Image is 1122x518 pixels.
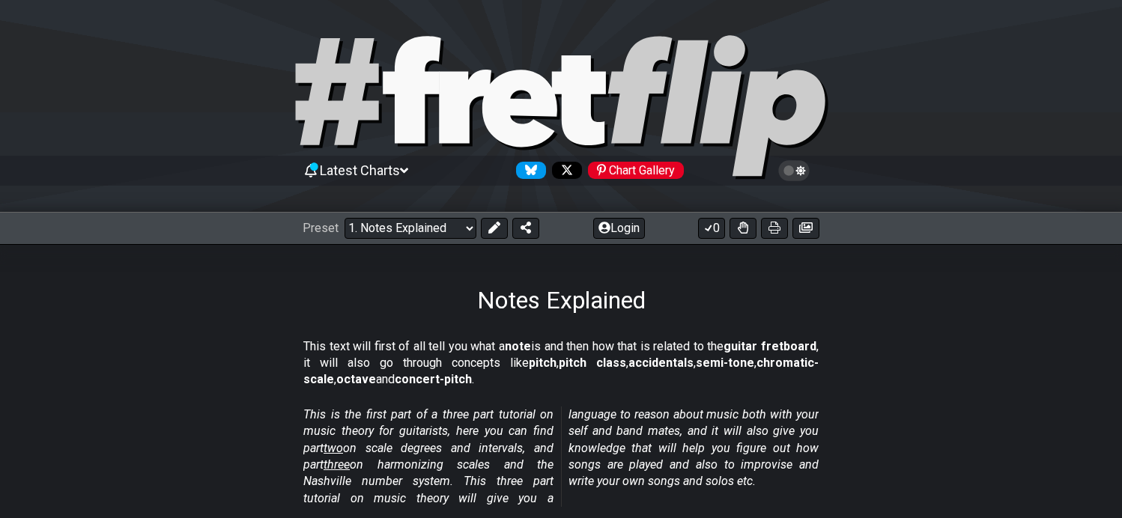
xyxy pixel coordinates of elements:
em: This is the first part of a three part tutorial on music theory for guitarists, here you can find... [303,407,819,505]
strong: guitar fretboard [724,339,816,353]
h1: Notes Explained [477,286,646,314]
button: Share Preset [512,218,539,239]
span: two [324,441,343,455]
button: Print [761,218,788,239]
span: three [324,457,350,472]
span: Latest Charts [320,162,400,178]
button: Edit Preset [481,218,508,239]
a: Follow #fretflip at X [546,162,582,179]
a: Follow #fretflip at Bluesky [510,162,546,179]
strong: accidentals [628,356,694,370]
strong: pitch [529,356,557,370]
strong: note [505,339,531,353]
span: Preset [303,221,339,235]
button: Login [593,218,645,239]
strong: pitch class [559,356,626,370]
a: #fretflip at Pinterest [582,162,684,179]
strong: octave [336,372,376,386]
span: Toggle light / dark theme [786,164,803,177]
strong: concert-pitch [395,372,472,386]
button: Create image [792,218,819,239]
select: Preset [345,218,476,239]
div: Chart Gallery [588,162,684,179]
button: 0 [698,218,725,239]
p: This text will first of all tell you what a is and then how that is related to the , it will also... [303,338,819,388]
button: Toggle Dexterity for all fretkits [730,218,756,239]
strong: semi-tone [696,356,754,370]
